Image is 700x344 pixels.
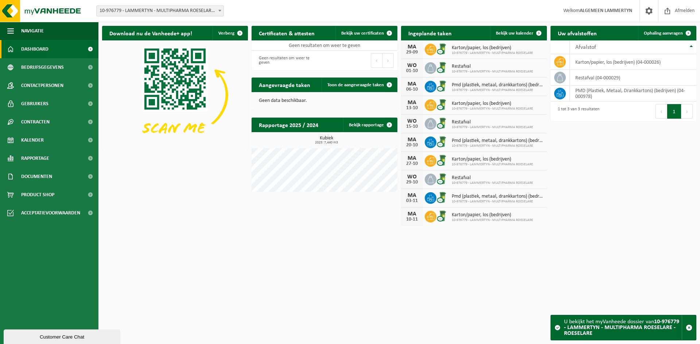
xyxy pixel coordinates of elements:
td: Geen resultaten om weer te geven [252,40,397,51]
a: Bekijk rapportage [343,118,397,132]
img: WB-0240-CU [436,117,449,129]
div: MA [405,44,419,50]
span: 10-976779 - LAMMERTYN - MULTIPHARMA ROESELARE - ROESELARE [96,5,224,16]
div: WO [405,174,419,180]
button: Next [681,104,693,119]
img: WB-0240-CU [436,191,449,203]
span: 10-976779 - LAMMERTYN - MULTIPHARMA ROESELARE - ROESELARE [97,6,223,16]
button: Previous [371,53,382,68]
div: 29-09 [405,50,419,55]
span: Karton/papier, los (bedrijven) [452,45,533,51]
span: Pmd (plastiek, metaal, drankkartons) (bedrijven) [452,138,543,144]
h3: Kubiek [255,136,397,145]
img: WB-0240-CU [436,61,449,74]
strong: ALGEMEEN LAMMERTYN [580,8,632,13]
span: 10-976779 - LAMMERTYN - MULTIPHARMA ROESELARE [452,181,533,185]
h2: Certificaten & attesten [252,26,322,40]
td: PMD (Plastiek, Metaal, Drankkartons) (bedrijven) (04-000978) [570,86,696,102]
p: Geen data beschikbaar. [259,98,390,103]
span: Dashboard [21,40,48,58]
div: 27-10 [405,161,419,166]
span: Product Shop [21,186,54,204]
iframe: chat widget [4,328,122,344]
span: Restafval [452,175,533,181]
div: MA [405,211,419,217]
div: MA [405,100,419,106]
span: 10-976779 - LAMMERTYN - MULTIPHARMA ROESELARE [452,88,543,92]
h2: Uw afvalstoffen [551,26,604,40]
div: 20-10 [405,143,419,148]
span: Pmd (plastiek, metaal, drankkartons) (bedrijven) [452,82,543,88]
h2: Ingeplande taken [401,26,459,40]
div: WO [405,63,419,68]
button: 1 [667,104,681,119]
span: 10-976779 - LAMMERTYN - MULTIPHARMA ROESELARE [452,125,533,130]
img: WB-0240-CU [436,173,449,185]
div: MA [405,193,419,198]
span: 10-976779 - LAMMERTYN - MULTIPHARMA ROESELARE [452,107,533,111]
span: Documenten [21,167,52,186]
img: WB-0240-CU [436,210,449,222]
span: Pmd (plastiek, metaal, drankkartons) (bedrijven) [452,194,543,199]
span: Restafval [452,64,533,70]
div: 03-11 [405,198,419,203]
h2: Rapportage 2025 / 2024 [252,118,326,132]
img: WB-0240-CU [436,80,449,92]
div: WO [405,118,419,124]
a: Bekijk uw certificaten [335,26,397,40]
span: Rapportage [21,149,49,167]
span: Afvalstof [575,44,596,50]
a: Toon de aangevraagde taken [322,78,397,92]
span: Ophaling aanvragen [644,31,683,36]
button: Verberg [213,26,247,40]
div: U bekijkt het myVanheede dossier van [564,315,682,340]
a: Ophaling aanvragen [638,26,696,40]
span: Navigatie [21,22,44,40]
td: restafval (04-000029) [570,70,696,86]
div: MA [405,155,419,161]
div: 15-10 [405,124,419,129]
span: Bekijk uw certificaten [341,31,384,36]
span: Kalender [21,131,44,149]
button: Previous [656,104,667,119]
button: Next [382,53,394,68]
img: WB-0240-CU [436,135,449,148]
h2: Aangevraagde taken [252,78,318,92]
span: 10-976779 - LAMMERTYN - MULTIPHARMA ROESELARE [452,144,543,148]
div: 01-10 [405,68,419,74]
span: 10-976779 - LAMMERTYN - MULTIPHARMA ROESELARE [452,51,533,55]
div: 06-10 [405,87,419,92]
img: WB-0240-CU [436,98,449,111]
span: Bedrijfsgegevens [21,58,64,76]
span: 10-976779 - LAMMERTYN - MULTIPHARMA ROESELARE [452,199,543,204]
h2: Download nu de Vanheede+ app! [102,26,199,40]
span: Karton/papier, los (bedrijven) [452,212,533,218]
span: Karton/papier, los (bedrijven) [452,101,533,107]
span: Contracten [21,113,50,131]
img: WB-0240-CU [436,154,449,166]
div: 10-11 [405,217,419,222]
div: 29-10 [405,180,419,185]
span: 10-976779 - LAMMERTYN - MULTIPHARMA ROESELARE [452,218,533,222]
div: 13-10 [405,106,419,111]
div: MA [405,137,419,143]
div: MA [405,81,419,87]
span: Verberg [218,31,234,36]
a: Bekijk uw kalender [490,26,546,40]
td: karton/papier, los (bedrijven) (04-000026) [570,54,696,70]
span: Bekijk uw kalender [496,31,533,36]
span: Acceptatievoorwaarden [21,204,80,222]
div: Geen resultaten om weer te geven [255,52,321,68]
span: 2025: 7,440 m3 [255,141,397,145]
img: WB-0240-CU [436,43,449,55]
span: Restafval [452,119,533,125]
span: Toon de aangevraagde taken [327,83,384,87]
strong: 10-976779 - LAMMERTYN - MULTIPHARMA ROESELARE - ROESELARE [564,319,679,336]
span: 10-976779 - LAMMERTYN - MULTIPHARMA ROESELARE [452,162,533,167]
img: Download de VHEPlus App [102,40,248,150]
span: Contactpersonen [21,76,63,95]
span: Gebruikers [21,95,48,113]
span: Karton/papier, los (bedrijven) [452,157,533,162]
div: 1 tot 3 van 3 resultaten [554,103,599,119]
